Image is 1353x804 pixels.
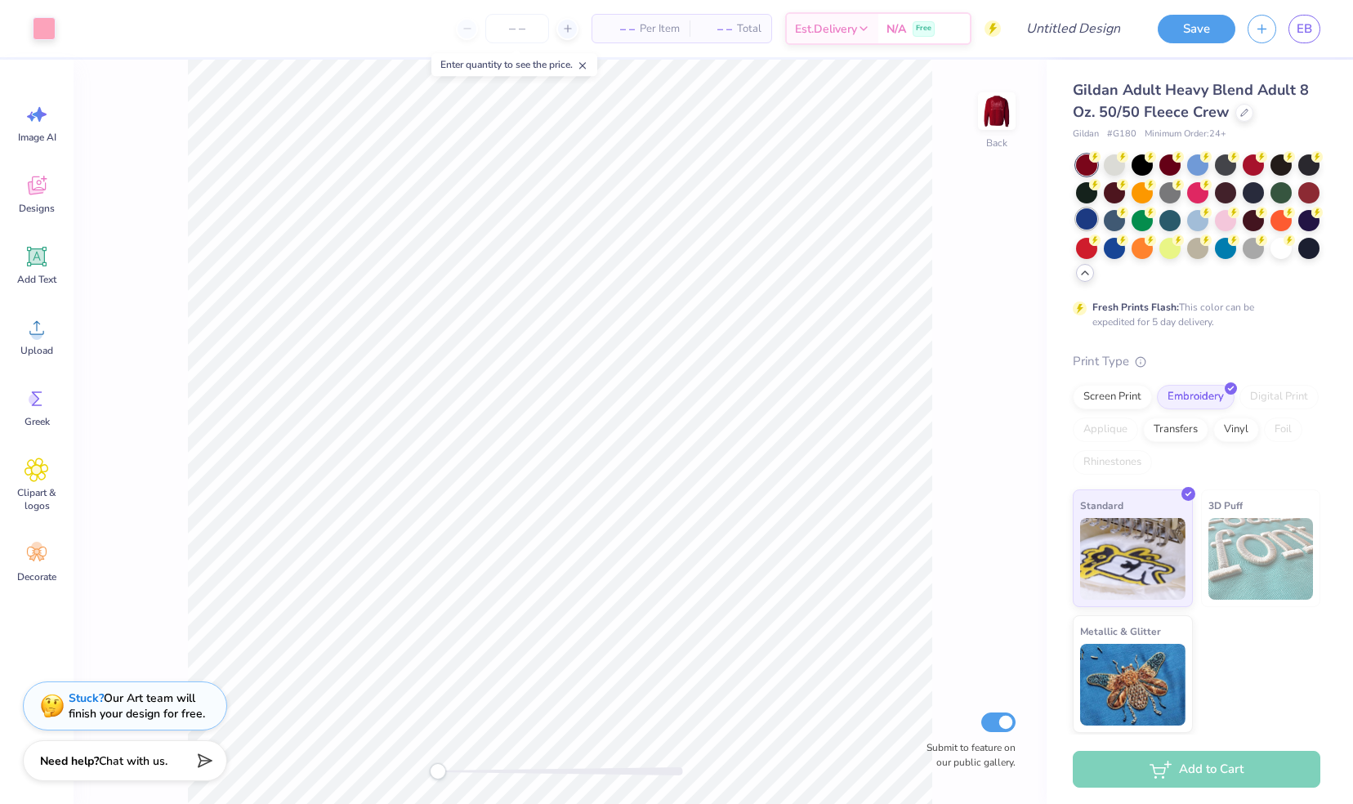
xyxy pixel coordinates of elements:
input: – – [485,14,549,43]
span: Standard [1080,497,1123,514]
img: 3D Puff [1208,518,1314,600]
strong: Stuck? [69,690,104,706]
span: # G180 [1107,127,1136,141]
span: Per Item [640,20,680,38]
input: Untitled Design [1013,12,1133,45]
span: Free [916,23,931,34]
div: Print Type [1073,352,1320,371]
span: – – [699,20,732,38]
span: Total [737,20,761,38]
span: 3D Puff [1208,497,1243,514]
div: Transfers [1143,418,1208,442]
span: EB [1297,20,1312,38]
div: Accessibility label [430,763,446,779]
img: Standard [1080,518,1186,600]
img: Back [980,95,1013,127]
div: Foil [1264,418,1302,442]
span: Upload [20,344,53,357]
span: – – [602,20,635,38]
strong: Need help? [40,753,99,769]
span: N/A [886,20,906,38]
div: Digital Print [1239,385,1319,409]
div: This color can be expedited for 5 day delivery. [1092,300,1293,329]
span: Decorate [17,570,56,583]
span: Minimum Order: 24 + [1145,127,1226,141]
span: Metallic & Glitter [1080,623,1161,640]
a: EB [1288,15,1320,43]
span: Greek [25,415,50,428]
span: Est. Delivery [795,20,857,38]
span: Chat with us. [99,753,167,769]
strong: Fresh Prints Flash: [1092,301,1179,314]
span: Designs [19,202,55,215]
div: Embroidery [1157,385,1235,409]
div: Back [986,136,1007,150]
div: Enter quantity to see the price. [431,53,597,76]
img: Metallic & Glitter [1080,644,1186,726]
span: Gildan [1073,127,1099,141]
div: Our Art team will finish your design for free. [69,690,205,721]
div: Applique [1073,418,1138,442]
span: Add Text [17,273,56,286]
div: Rhinestones [1073,450,1152,475]
span: Clipart & logos [10,486,64,512]
div: Screen Print [1073,385,1152,409]
span: Image AI [18,131,56,144]
span: Gildan Adult Heavy Blend Adult 8 Oz. 50/50 Fleece Crew [1073,80,1309,122]
button: Save [1158,15,1235,43]
div: Vinyl [1213,418,1259,442]
label: Submit to feature on our public gallery. [918,740,1016,770]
